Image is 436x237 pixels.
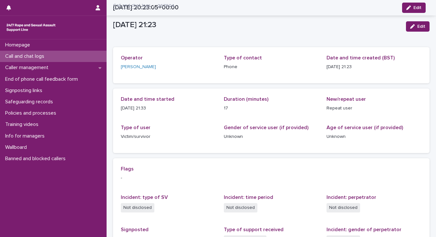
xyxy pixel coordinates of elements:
[3,99,58,105] p: Safeguarding records
[3,88,47,94] p: Signposting links
[224,97,268,102] span: Duration (minutes)
[113,20,401,30] p: [DATE] 21:23
[121,55,143,60] span: Operator
[121,195,168,200] span: Incident: type of SV
[121,203,154,212] span: Not disclosed
[224,195,273,200] span: Incident: time period
[327,125,403,130] span: Age of service user (if provided)
[3,144,32,150] p: Wallboard
[327,227,401,232] span: Incident: gender of perpetrator
[121,166,134,171] span: Flags
[224,105,319,112] p: 17
[224,64,319,70] p: Phone
[113,1,151,9] a: Call and chat logs
[3,76,83,82] p: End of phone call feedback form
[327,133,422,140] p: Unknown
[3,53,49,59] p: Call and chat logs
[327,97,366,102] span: New/repeat user
[224,203,257,212] span: Not disclosed
[121,125,151,130] span: Type of user
[224,133,319,140] p: Unknown
[3,133,50,139] p: Info for managers
[121,133,216,140] p: Victim/survivor
[224,125,308,130] span: Gender of service user (if provided)
[5,21,57,34] img: rhQMoQhaT3yELyF149Cw
[327,64,422,70] p: [DATE] 21:23
[417,24,425,29] span: Edit
[3,110,61,116] p: Policies and processes
[327,195,376,200] span: Incident: perpetrator
[3,42,35,48] p: Homepage
[406,21,430,32] button: Edit
[121,105,216,112] p: [DATE] 21:33
[121,227,149,232] span: Signposted
[3,121,44,128] p: Training videos
[121,175,422,181] p: -
[121,97,174,102] span: Date and time started
[3,156,71,162] p: Banned and blocked callers
[327,203,360,212] span: Not disclosed
[224,227,284,232] span: Type of support received
[121,64,156,70] a: [PERSON_NAME]
[224,55,262,60] span: Type of contact
[327,105,422,112] p: Repeat user
[158,2,174,9] p: 267504
[327,55,395,60] span: Date and time created (BST)
[3,65,54,71] p: Caller management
